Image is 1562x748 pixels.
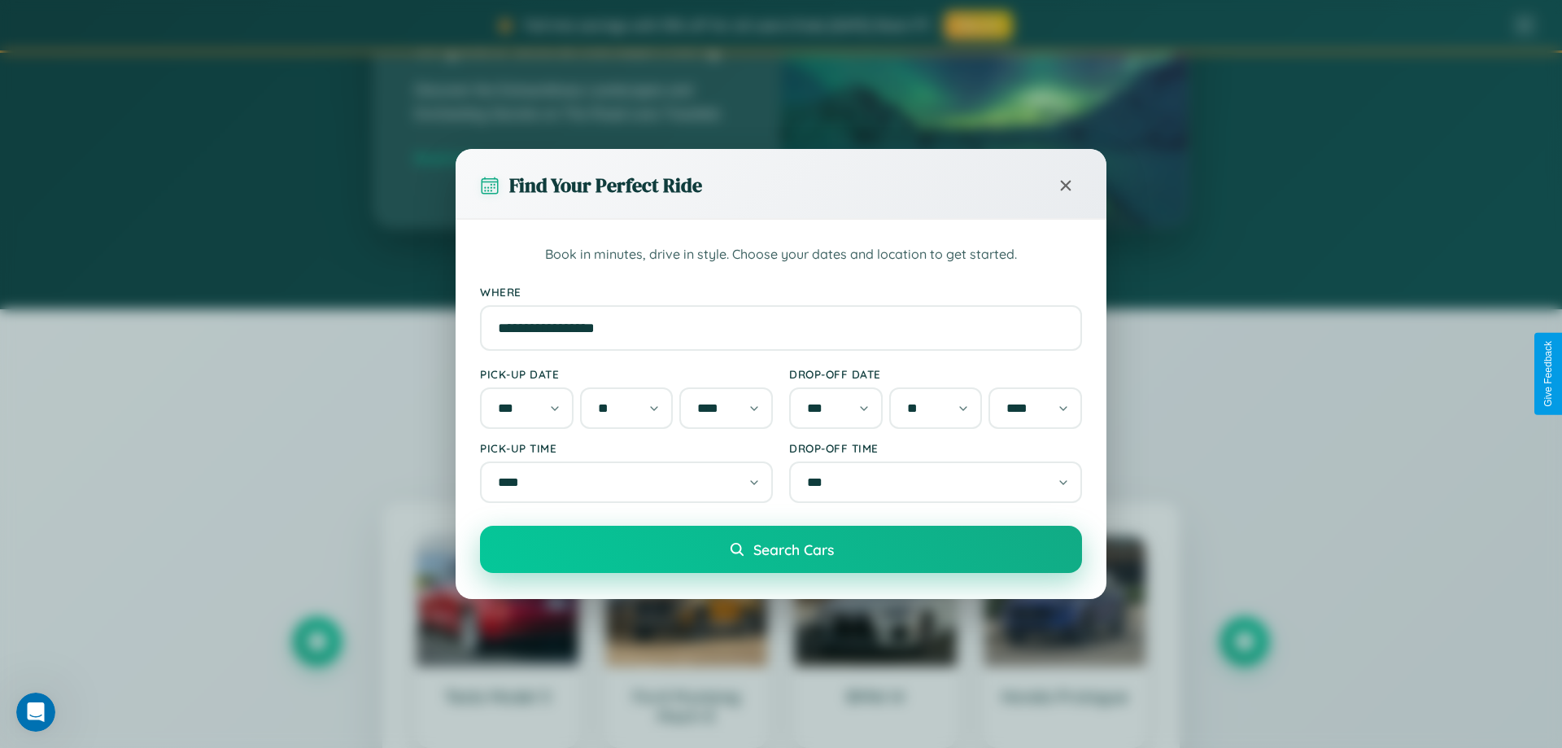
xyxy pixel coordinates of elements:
[789,441,1082,455] label: Drop-off Time
[480,244,1082,265] p: Book in minutes, drive in style. Choose your dates and location to get started.
[753,540,834,558] span: Search Cars
[509,172,702,199] h3: Find Your Perfect Ride
[480,367,773,381] label: Pick-up Date
[480,285,1082,299] label: Where
[789,367,1082,381] label: Drop-off Date
[480,526,1082,573] button: Search Cars
[480,441,773,455] label: Pick-up Time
